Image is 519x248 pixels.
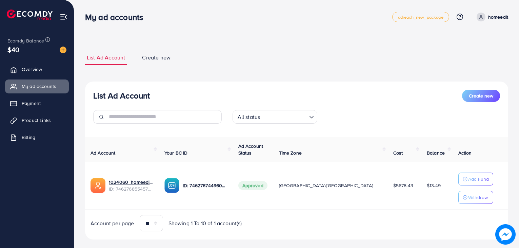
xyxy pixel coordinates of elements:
[7,10,53,20] img: logo
[22,117,51,124] span: Product Links
[5,130,69,144] a: Billing
[60,47,66,53] img: image
[427,149,445,156] span: Balance
[7,37,44,44] span: Ecomdy Balance
[109,179,154,185] a: 1024060_homeedit7_1737561213516
[164,178,179,193] img: ic-ba-acc.ded83a64.svg
[393,182,413,189] span: $5678.43
[474,13,508,21] a: homeedit
[469,92,493,99] span: Create new
[5,113,69,127] a: Product Links
[87,54,125,61] span: List Ad Account
[109,185,154,192] span: ID: 7462768554572742672
[93,91,150,101] h3: List Ad Account
[233,110,317,124] div: Search for option
[5,63,69,76] a: Overview
[458,173,493,185] button: Add Fund
[22,100,41,107] span: Payment
[183,181,227,190] p: ID: 7462767449604177937
[60,13,67,21] img: menu
[279,149,302,156] span: Time Zone
[5,96,69,110] a: Payment
[427,182,441,189] span: $13.49
[238,181,267,190] span: Approved
[22,66,42,73] span: Overview
[458,149,472,156] span: Action
[85,12,148,22] h3: My ad accounts
[462,90,500,102] button: Create new
[91,178,105,193] img: ic-ads-acc.e4c84228.svg
[262,111,306,122] input: Search for option
[238,143,263,156] span: Ad Account Status
[91,219,134,227] span: Account per page
[468,193,488,201] p: Withdraw
[91,149,116,156] span: Ad Account
[7,45,19,54] span: $40
[398,15,443,19] span: adreach_new_package
[392,12,449,22] a: adreach_new_package
[236,112,262,122] span: All status
[393,149,403,156] span: Cost
[142,54,171,61] span: Create new
[22,83,56,90] span: My ad accounts
[22,134,35,141] span: Billing
[488,13,508,21] p: homeedit
[109,179,154,193] div: <span class='underline'>1024060_homeedit7_1737561213516</span></br>7462768554572742672
[164,149,188,156] span: Your BC ID
[458,191,493,204] button: Withdraw
[468,175,489,183] p: Add Fund
[5,79,69,93] a: My ad accounts
[495,224,516,245] img: image
[279,182,373,189] span: [GEOGRAPHIC_DATA]/[GEOGRAPHIC_DATA]
[168,219,242,227] span: Showing 1 To 10 of 1 account(s)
